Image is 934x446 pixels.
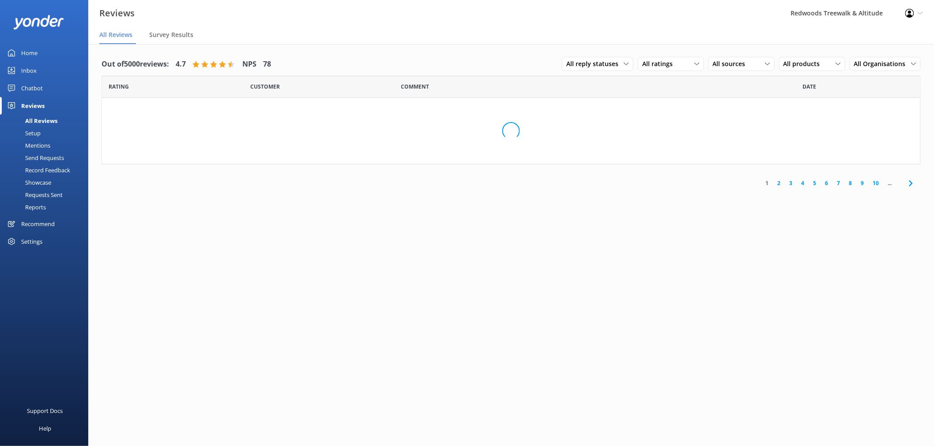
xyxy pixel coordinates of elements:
[250,82,280,91] span: Date
[102,59,169,70] h4: Out of 5000 reviews:
[5,201,46,213] div: Reports
[5,201,88,213] a: Reports
[642,59,678,69] span: All ratings
[809,179,821,187] a: 5
[566,59,624,69] span: All reply statuses
[5,127,88,139] a: Setup
[884,179,896,187] span: ...
[21,62,37,79] div: Inbox
[5,189,88,201] a: Requests Sent
[21,44,38,62] div: Home
[21,97,45,115] div: Reviews
[5,164,88,176] a: Record Feedback
[263,59,271,70] h4: 78
[5,139,88,152] a: Mentions
[5,139,50,152] div: Mentions
[149,30,193,39] span: Survey Results
[5,176,51,189] div: Showcase
[39,420,51,437] div: Help
[99,6,135,20] h3: Reviews
[27,402,63,420] div: Support Docs
[773,179,785,187] a: 2
[21,215,55,233] div: Recommend
[854,59,911,69] span: All Organisations
[21,233,42,250] div: Settings
[821,179,833,187] a: 6
[783,59,825,69] span: All products
[5,115,57,127] div: All Reviews
[99,30,132,39] span: All Reviews
[401,82,429,91] span: Question
[5,176,88,189] a: Showcase
[857,179,869,187] a: 9
[797,179,809,187] a: 4
[761,179,773,187] a: 1
[803,82,817,91] span: Date
[21,79,43,97] div: Chatbot
[13,15,64,30] img: yonder-white-logo.png
[713,59,751,69] span: All sources
[5,189,63,201] div: Requests Sent
[5,152,64,164] div: Send Requests
[242,59,256,70] h4: NPS
[833,179,845,187] a: 7
[869,179,884,187] a: 10
[5,164,70,176] div: Record Feedback
[5,115,88,127] a: All Reviews
[785,179,797,187] a: 3
[176,59,186,70] h4: 4.7
[109,82,129,91] span: Date
[845,179,857,187] a: 8
[5,127,41,139] div: Setup
[5,152,88,164] a: Send Requests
